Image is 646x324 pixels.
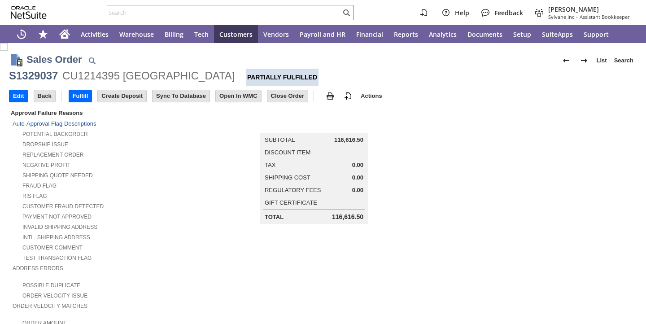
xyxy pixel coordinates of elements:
[9,90,28,102] input: Edit
[343,91,354,101] img: add-record.svg
[11,25,32,43] a: Recent Records
[258,25,294,43] a: Vendors
[22,214,92,220] a: Payment not approved
[54,25,75,43] a: Home
[194,30,209,39] span: Tech
[22,183,57,189] a: Fraud Flag
[38,29,48,39] svg: Shortcuts
[263,30,289,39] span: Vendors
[561,55,572,66] img: Previous
[13,265,63,271] a: Address Errors
[59,29,70,39] svg: Home
[357,92,386,99] a: Actions
[13,120,96,127] a: Auto-Approval Flag Descriptions
[119,30,154,39] span: Warehouse
[22,282,80,289] a: Possible Duplicate
[537,25,578,43] a: SuiteApps
[22,152,83,158] a: Replacement Order
[107,7,341,18] input: Search
[265,199,317,206] a: Gift Certificate
[542,30,573,39] span: SuiteApps
[9,108,215,118] div: Approval Failure Reasons
[265,187,321,193] a: Regulatory Fees
[214,25,258,43] a: Customers
[219,30,253,39] span: Customers
[22,141,68,148] a: Dropship Issue
[352,162,363,169] span: 0.00
[22,162,70,168] a: Negative Profit
[87,55,97,66] img: Quick Find
[548,13,574,20] span: Sylvane Inc
[32,25,54,43] div: Shortcuts
[467,30,502,39] span: Documents
[325,91,336,101] img: print.svg
[165,30,183,39] span: Billing
[513,30,531,39] span: Setup
[114,25,159,43] a: Warehouse
[332,213,363,221] span: 116,616.50
[265,214,284,220] a: Total
[98,90,146,102] input: Create Deposit
[22,234,90,241] a: Intl. Shipping Address
[611,53,637,68] a: Search
[576,13,578,20] span: -
[300,30,345,39] span: Payroll and HR
[22,224,97,230] a: Invalid Shipping Address
[265,149,310,156] a: Discount Item
[216,90,261,102] input: Open In WMC
[22,255,92,261] a: Test Transaction Flag
[265,174,310,181] a: Shipping Cost
[11,6,47,19] svg: logo
[159,25,189,43] a: Billing
[75,25,114,43] a: Activities
[423,25,462,43] a: Analytics
[265,136,295,143] a: Subtotal
[455,9,469,17] span: Help
[62,69,235,83] div: CU1214395 [GEOGRAPHIC_DATA]
[334,136,363,144] span: 116,616.50
[22,131,88,137] a: Potential Backorder
[260,119,368,133] caption: Summary
[578,25,614,43] a: Support
[246,69,319,86] div: Partially Fulfilled
[16,29,27,39] svg: Recent Records
[81,30,109,39] span: Activities
[388,25,423,43] a: Reports
[22,172,93,179] a: Shipping Quote Needed
[26,52,82,67] h1: Sales Order
[584,30,609,39] span: Support
[356,30,383,39] span: Financial
[494,9,523,17] span: Feedback
[265,162,275,168] a: Tax
[394,30,418,39] span: Reports
[189,25,214,43] a: Tech
[267,90,308,102] input: Close Order
[294,25,351,43] a: Payroll and HR
[508,25,537,43] a: Setup
[462,25,508,43] a: Documents
[341,7,352,18] svg: Search
[22,293,87,299] a: Order Velocity Issue
[429,30,457,39] span: Analytics
[22,203,104,210] a: Customer Fraud Detected
[22,245,83,251] a: Customer Comment
[69,90,92,102] input: Fulfill
[579,55,589,66] img: Next
[153,90,210,102] input: Sync To Database
[13,303,87,309] a: Order Velocity Matches
[9,69,58,83] div: S1329037
[593,53,611,68] a: List
[22,193,47,199] a: RIS flag
[351,25,388,43] a: Financial
[352,174,363,181] span: 0.00
[34,90,55,102] input: Back
[580,13,630,20] span: Assistant Bookkeeper
[352,187,363,194] span: 0.00
[548,5,630,13] span: [PERSON_NAME]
